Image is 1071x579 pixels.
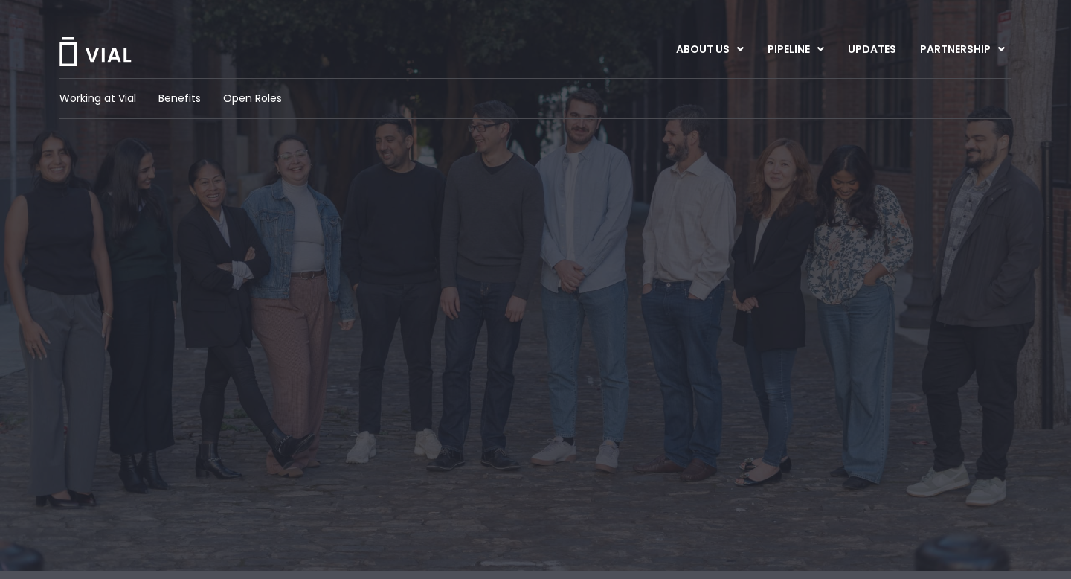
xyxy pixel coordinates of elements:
[59,91,136,106] a: Working at Vial
[223,91,282,106] a: Open Roles
[58,37,132,66] img: Vial Logo
[664,37,755,63] a: ABOUT USMenu Toggle
[158,91,201,106] a: Benefits
[908,37,1017,63] a: PARTNERSHIPMenu Toggle
[836,37,907,63] a: UPDATES
[756,37,835,63] a: PIPELINEMenu Toggle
